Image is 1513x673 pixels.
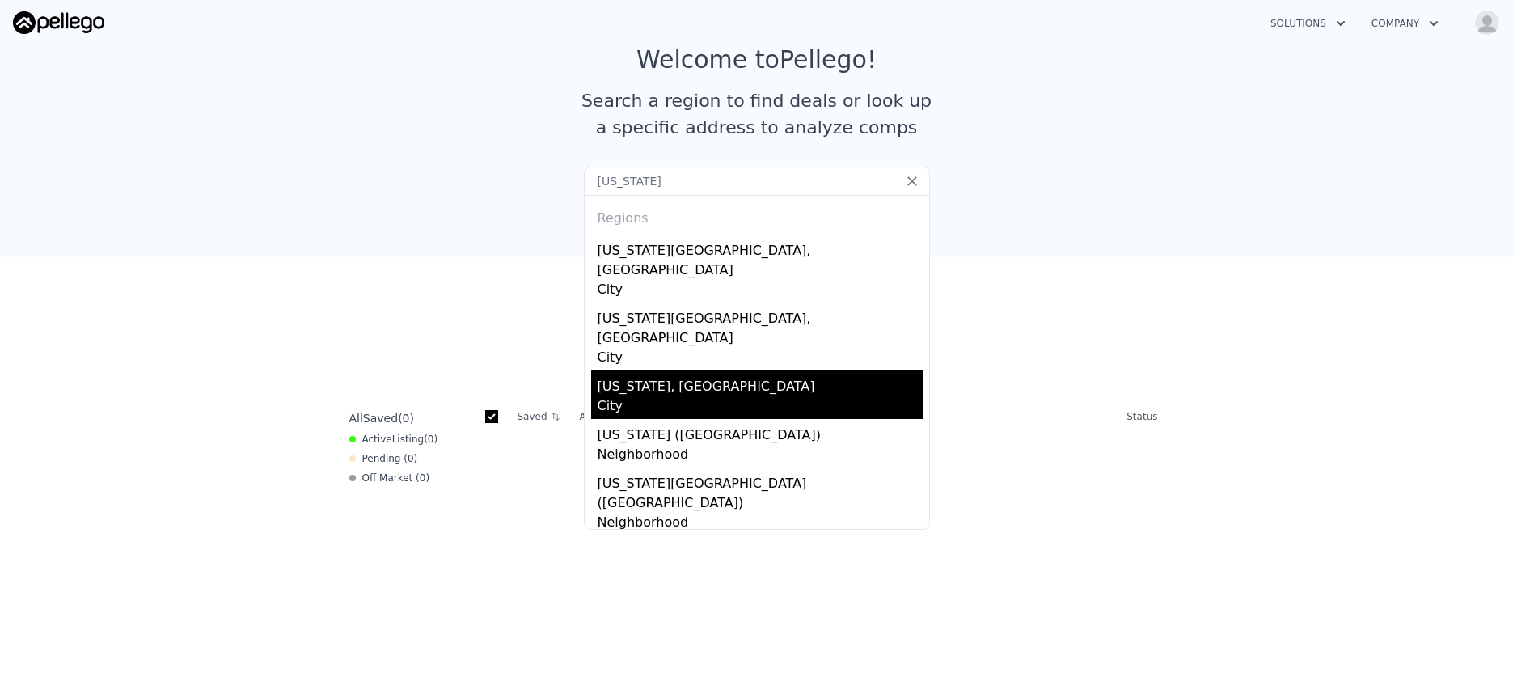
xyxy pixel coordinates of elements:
div: All ( 0 ) [349,410,414,426]
div: Regions [591,196,923,235]
span: Listing [392,434,425,445]
div: Neighborhood [598,513,923,535]
th: Address [573,404,1121,430]
div: Saved Properties [343,309,1171,338]
th: Status [1120,404,1164,430]
div: Off Market ( 0 ) [349,472,430,485]
button: Solutions [1257,9,1359,38]
div: Welcome to Pellego ! [636,45,877,74]
img: Pellego [13,11,104,34]
div: [US_STATE][GEOGRAPHIC_DATA], [GEOGRAPHIC_DATA] [598,235,923,280]
div: Pending ( 0 ) [349,452,418,465]
input: Search an address or region... [584,167,930,196]
div: [US_STATE] ([GEOGRAPHIC_DATA]) [598,419,923,445]
div: [US_STATE], [GEOGRAPHIC_DATA] [598,370,923,396]
div: Search a region to find deals or look up a specific address to analyze comps [576,87,938,141]
div: [US_STATE][GEOGRAPHIC_DATA] ([GEOGRAPHIC_DATA]) [598,468,923,513]
div: [US_STATE][GEOGRAPHIC_DATA], [GEOGRAPHIC_DATA] [598,303,923,348]
button: Company [1359,9,1452,38]
div: City [598,396,923,419]
img: avatar [1474,10,1500,36]
span: Saved [363,412,398,425]
div: Save properties to see them here [343,351,1171,378]
th: Saved [511,404,573,430]
div: Neighborhood [598,445,923,468]
span: Active ( 0 ) [362,433,438,446]
div: City [598,348,923,370]
div: City [598,280,923,303]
